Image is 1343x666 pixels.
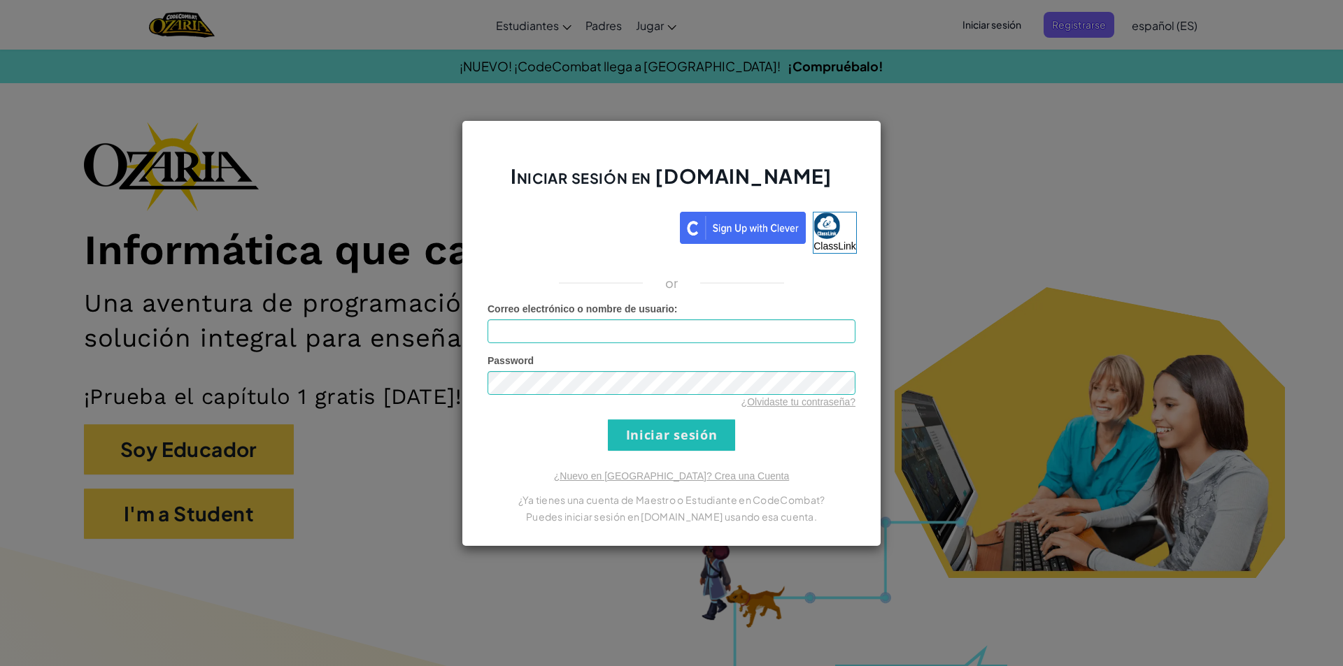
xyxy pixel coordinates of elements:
p: or [665,275,678,291]
a: ¿Olvidaste tu contraseña? [741,396,855,407]
iframe: Botón Iniciar sesión con Google [479,210,680,241]
span: Correo electrónico o nombre de usuario [488,303,674,314]
p: Puedes iniciar sesión en [DOMAIN_NAME] usando esa cuenta. [488,508,855,525]
img: classlink-logo-small.png [813,212,840,239]
label: : [488,302,678,316]
a: ¿Nuevo en [GEOGRAPHIC_DATA]? Crea una Cuenta [554,470,789,482]
span: Password [488,355,534,366]
h2: Iniciar sesión en [DOMAIN_NAME] [488,163,855,203]
img: clever_sso_button@2x.png [680,212,806,244]
input: Iniciar sesión [608,419,735,451]
span: ClassLink [813,240,856,252]
p: ¿Ya tienes una cuenta de Maestro o Estudiante en CodeCombat? [488,491,855,508]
